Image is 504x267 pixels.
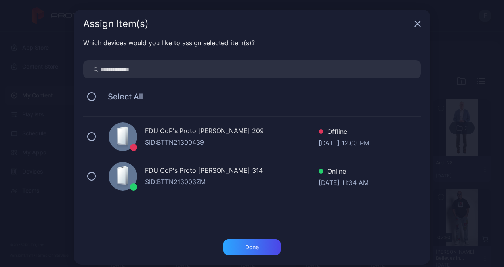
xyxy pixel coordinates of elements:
[319,127,369,138] div: Offline
[100,92,143,101] span: Select All
[319,166,368,178] div: Online
[245,244,259,250] div: Done
[145,137,319,147] div: SID: BTTN21300439
[319,138,369,146] div: [DATE] 12:03 PM
[223,239,281,255] button: Done
[319,178,368,186] div: [DATE] 11:34 AM
[145,126,319,137] div: FDU CoP's Proto [PERSON_NAME] 209
[145,166,319,177] div: FDU CoP's Proto [PERSON_NAME] 314
[83,19,411,29] div: Assign Item(s)
[145,177,319,187] div: SID: BTTN213003ZM
[83,38,421,48] div: Which devices would you like to assign selected item(s)?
